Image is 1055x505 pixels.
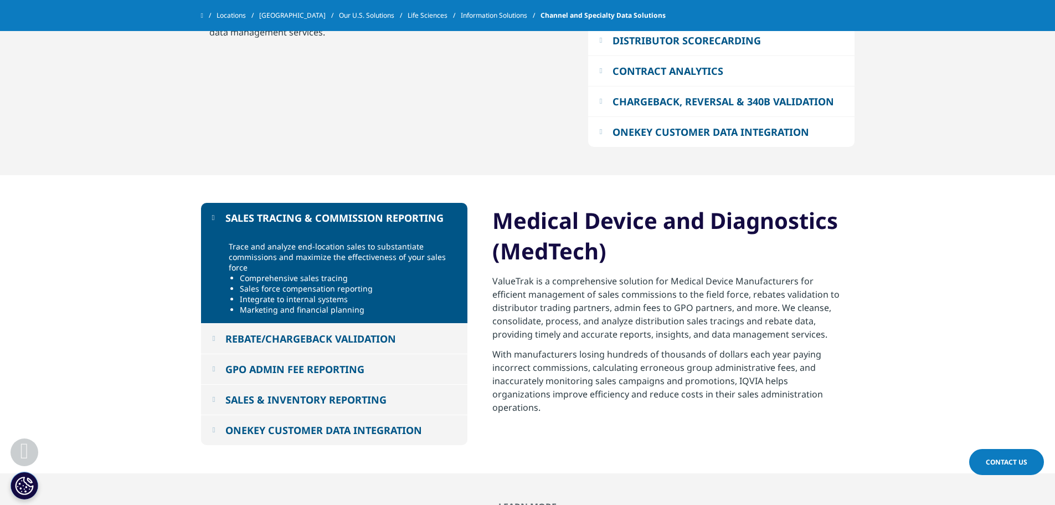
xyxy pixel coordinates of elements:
button: REBATE/CHARGEBACK VALIDATION [201,324,467,354]
button: SALES TRACING & COMMISSION REPORTING [201,203,467,233]
button: Cookies Settings [11,472,38,499]
p: With manufacturers losing hundreds of thousands of dollars each year paying incorrect commissions... [492,348,846,421]
p: ValueTrak is a comprehensive solution for Medical Device Manufacturers for efficient management o... [492,274,846,348]
div: ONEKEY CUSTOMER DATA INTEGRATION [613,125,809,139]
li: Integrate to internal systems [240,294,459,304]
a: Contact Us [969,449,1044,475]
button: DISTRIBUTOR SCORECARDING [588,25,855,55]
div: SALES TRACING & COMMISSION REPORTING [225,211,444,225]
button: ONEKEY CUSTOMER DATA INTEGRATION [201,415,467,445]
a: [GEOGRAPHIC_DATA] [259,6,339,25]
li: Comprehensive sales tracing [240,273,459,283]
div: DISTRIBUTOR SCORECARDING [613,34,761,47]
div: CONTRACT ANALYTICS [613,64,723,78]
li: Marketing and financial planning [240,304,459,315]
span: Contact Us [986,457,1027,467]
button: ONEKEY CUSTOMER DATA INTEGRATION [588,117,855,147]
button: SALES & INVENTORY REPORTING [201,385,467,415]
button: GPO ADMIN FEE REPORTING [201,354,467,384]
h2: Medical Device and Diagnostics (MedTech) [492,205,846,274]
span: Channel and Specialty Data Solutions [541,6,666,25]
div: Trace and analyze end-location sales to substantiate commissions and maximize the effectiveness o... [229,241,459,315]
div: REBATE/CHARGEBACK VALIDATION [225,332,396,345]
a: Life Sciences [408,6,461,25]
div: SALES & INVENTORY REPORTING [225,393,387,406]
a: Locations [217,6,259,25]
a: Information Solutions [461,6,541,25]
li: Sales force compensation reporting [240,283,459,294]
div: GPO ADMIN FEE REPORTING [225,363,364,376]
div: ONEKEY CUSTOMER DATA INTEGRATION [225,424,422,437]
div: CHARGEBACK, REVERSAL & 340B VALIDATION [613,95,834,108]
a: Our U.S. Solutions [339,6,408,25]
button: CONTRACT ANALYTICS [588,56,855,86]
button: CHARGEBACK, REVERSAL & 340B VALIDATION [588,86,855,116]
